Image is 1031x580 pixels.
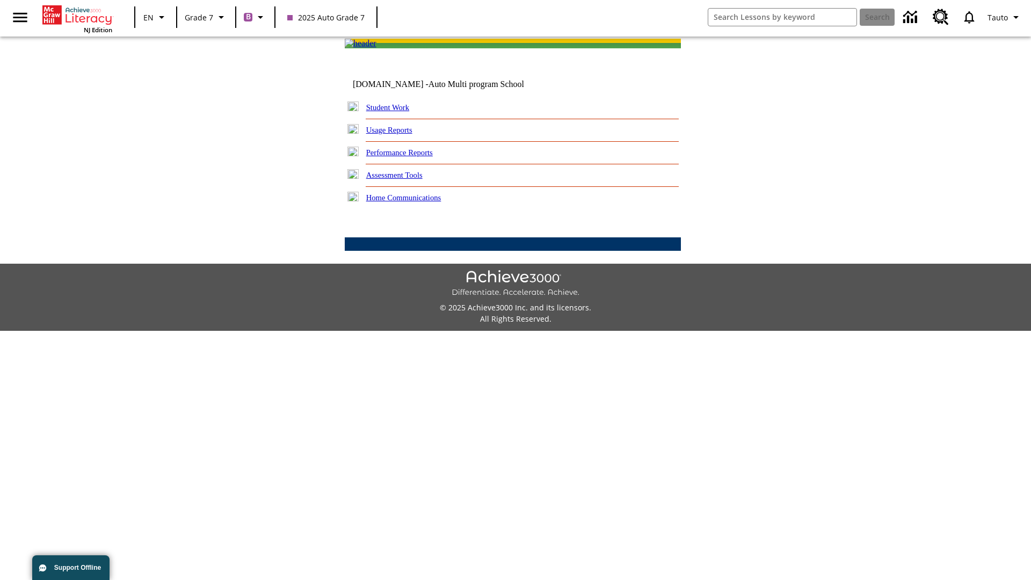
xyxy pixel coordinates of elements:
input: search field [708,9,856,26]
span: NJ Edition [84,26,112,34]
img: plus.gif [347,192,359,201]
a: Home Communications [366,193,441,202]
a: Student Work [366,103,409,112]
img: header [345,39,376,48]
button: Boost Class color is purple. Change class color [239,8,271,27]
a: Resource Center, Will open in new tab [926,3,955,32]
button: Profile/Settings [983,8,1027,27]
button: Open side menu [4,2,36,33]
a: Notifications [955,3,983,31]
div: Home [42,3,112,34]
span: Tauto [988,12,1008,23]
span: Support Offline [54,564,101,571]
img: plus.gif [347,147,359,156]
img: plus.gif [347,124,359,134]
button: Grade: Grade 7, Select a grade [180,8,232,27]
nobr: Auto Multi program School [429,79,524,89]
span: B [246,10,251,24]
td: [DOMAIN_NAME] - [353,79,550,89]
span: EN [143,12,154,23]
a: Performance Reports [366,148,433,157]
a: Usage Reports [366,126,412,134]
img: plus.gif [347,102,359,111]
img: Achieve3000 Differentiate Accelerate Achieve [452,270,579,298]
button: Language: EN, Select a language [139,8,173,27]
button: Support Offline [32,555,110,580]
span: Grade 7 [185,12,213,23]
img: plus.gif [347,169,359,179]
a: Assessment Tools [366,171,423,179]
a: Data Center [897,3,926,32]
span: 2025 Auto Grade 7 [287,12,365,23]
